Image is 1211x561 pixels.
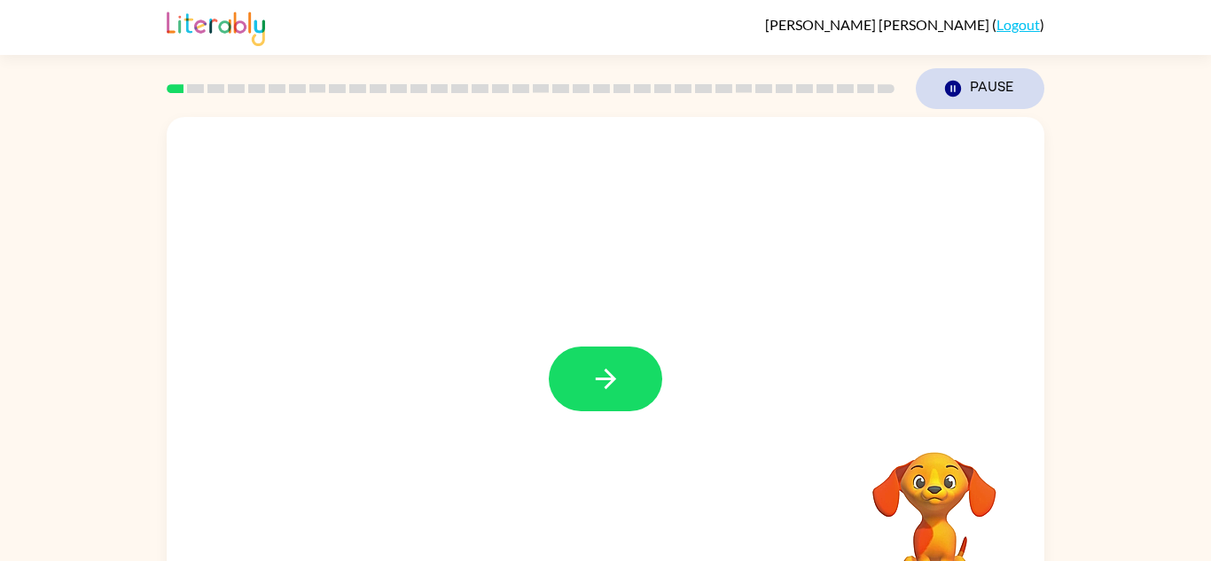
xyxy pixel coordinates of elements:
div: ( ) [765,16,1044,33]
span: [PERSON_NAME] [PERSON_NAME] [765,16,992,33]
a: Logout [996,16,1040,33]
button: Pause [916,68,1044,109]
img: Literably [167,7,265,46]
